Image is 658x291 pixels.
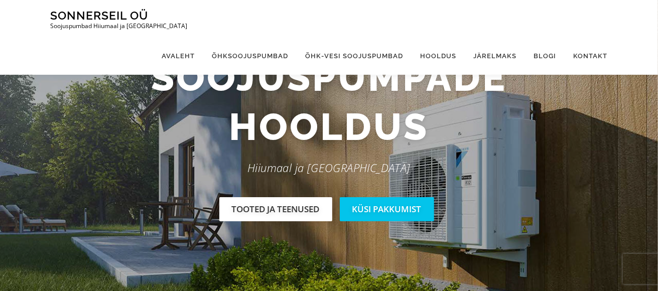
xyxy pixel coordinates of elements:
[412,37,465,75] a: Hooldus
[51,23,188,30] p: Soojuspumbad Hiiumaal ja [GEOGRAPHIC_DATA]
[51,9,149,22] a: Sonnerseil OÜ
[43,53,615,151] h2: Soojuspumpade
[525,37,565,75] a: Blogi
[204,37,297,75] a: Õhksoojuspumbad
[465,37,525,75] a: Järelmaks
[229,102,429,152] span: hooldus
[297,37,412,75] a: Õhk-vesi soojuspumbad
[43,159,615,177] p: Hiiumaal ja [GEOGRAPHIC_DATA]
[154,37,204,75] a: Avaleht
[219,197,332,221] a: Tooted ja teenused
[340,197,434,221] a: Küsi pakkumist
[565,37,608,75] a: Kontakt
